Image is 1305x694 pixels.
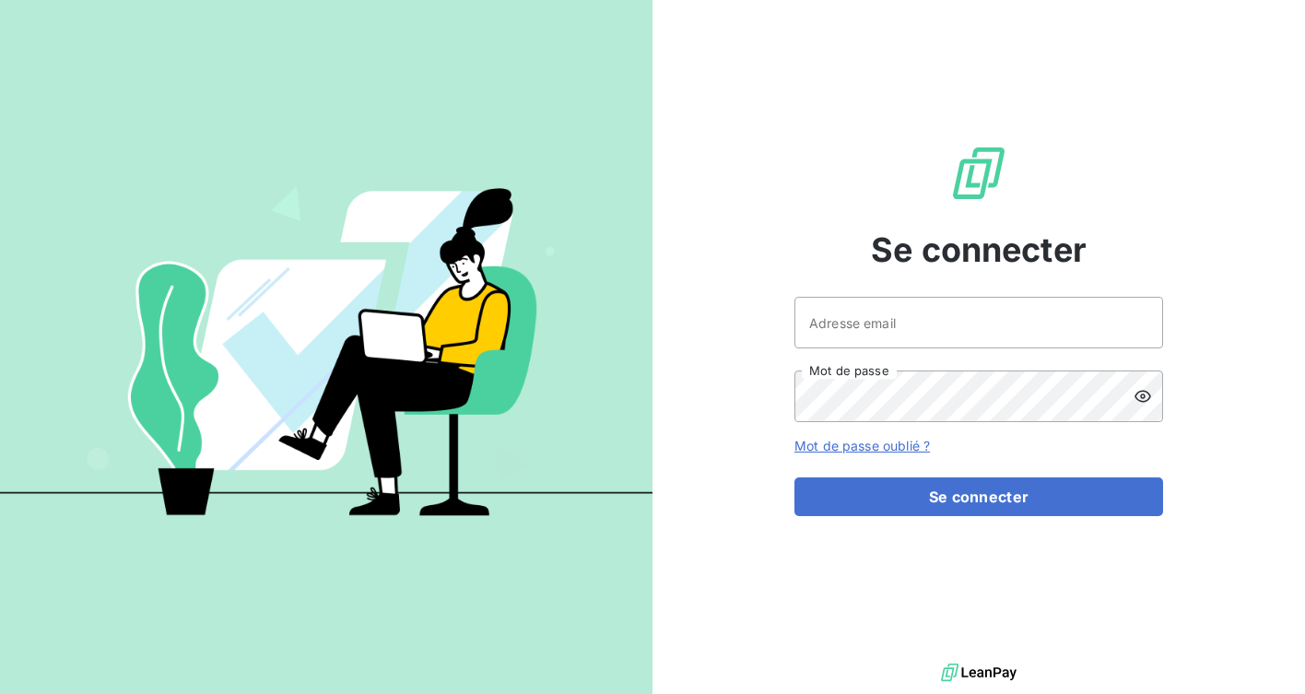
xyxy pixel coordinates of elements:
span: Se connecter [871,225,1087,275]
input: placeholder [794,297,1163,348]
img: logo [941,659,1017,687]
button: Se connecter [794,477,1163,516]
img: Logo LeanPay [949,144,1008,203]
a: Mot de passe oublié ? [794,438,930,453]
